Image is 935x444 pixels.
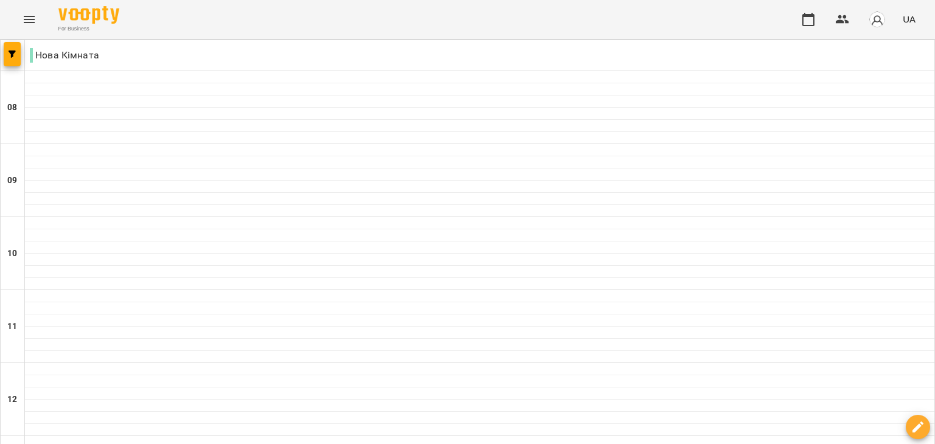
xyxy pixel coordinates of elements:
[898,8,920,30] button: UA
[903,13,916,26] span: UA
[7,320,17,333] h6: 11
[7,393,17,406] h6: 12
[15,5,44,34] button: Menu
[7,247,17,260] h6: 10
[7,101,17,114] h6: 08
[58,6,119,24] img: Voopty Logo
[30,48,99,63] p: Нова Кімната
[58,25,119,33] span: For Business
[7,174,17,187] h6: 09
[869,11,886,28] img: avatar_s.png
